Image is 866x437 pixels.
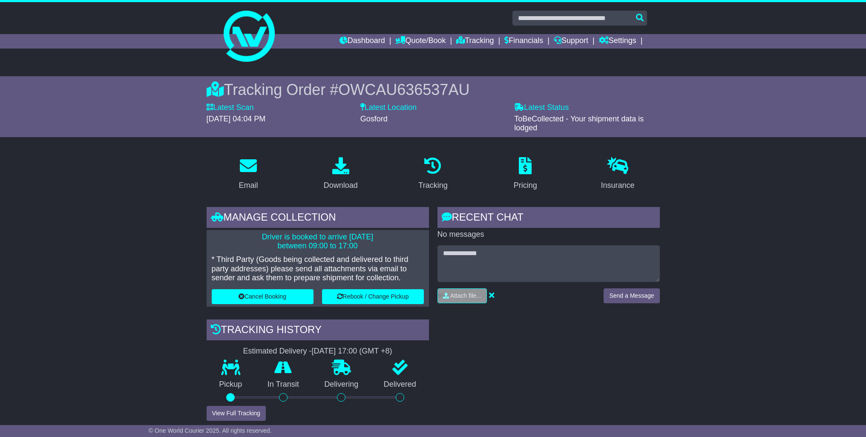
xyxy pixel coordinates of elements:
[413,154,453,194] a: Tracking
[371,380,429,389] p: Delivered
[514,115,644,132] span: ToBeCollected - Your shipment data is lodged
[437,230,660,239] p: No messages
[318,154,363,194] a: Download
[395,34,446,49] a: Quote/Book
[212,255,424,283] p: * Third Party (Goods being collected and delivered to third party addresses) please send all atta...
[360,115,388,123] span: Gosford
[207,115,266,123] span: [DATE] 04:04 PM
[360,103,417,112] label: Latest Location
[207,347,429,356] div: Estimated Delivery -
[596,154,640,194] a: Insurance
[207,380,255,389] p: Pickup
[604,288,659,303] button: Send a Message
[207,207,429,230] div: Manage collection
[437,207,660,230] div: RECENT CHAT
[456,34,494,49] a: Tracking
[514,180,537,191] div: Pricing
[255,380,312,389] p: In Transit
[207,80,660,99] div: Tracking Order #
[207,406,266,421] button: View Full Tracking
[338,81,469,98] span: OWCAU636537AU
[207,319,429,342] div: Tracking history
[149,427,272,434] span: © One World Courier 2025. All rights reserved.
[514,103,569,112] label: Latest Status
[599,34,636,49] a: Settings
[312,347,392,356] div: [DATE] 17:00 (GMT +8)
[504,34,543,49] a: Financials
[207,103,254,112] label: Latest Scan
[312,380,371,389] p: Delivering
[339,34,385,49] a: Dashboard
[601,180,635,191] div: Insurance
[239,180,258,191] div: Email
[212,289,314,304] button: Cancel Booking
[554,34,588,49] a: Support
[418,180,447,191] div: Tracking
[322,289,424,304] button: Rebook / Change Pickup
[212,233,424,251] p: Driver is booked to arrive [DATE] between 09:00 to 17:00
[508,154,543,194] a: Pricing
[324,180,358,191] div: Download
[233,154,263,194] a: Email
